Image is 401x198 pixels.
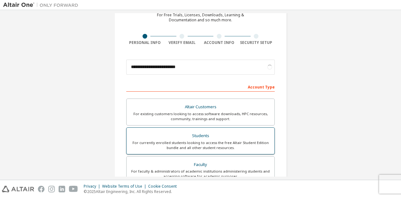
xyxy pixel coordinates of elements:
[38,186,44,192] img: facebook.svg
[200,40,238,45] div: Account Info
[59,186,65,192] img: linkedin.svg
[238,40,275,45] div: Security Setup
[2,186,34,192] img: altair_logo.svg
[102,184,148,189] div: Website Terms of Use
[157,13,244,23] div: For Free Trials, Licenses, Downloads, Learning & Documentation and so much more.
[130,140,271,150] div: For currently enrolled students looking to access the free Altair Student Edition bundle and all ...
[130,111,271,121] div: For existing customers looking to access software downloads, HPC resources, community, trainings ...
[130,169,271,179] div: For faculty & administrators of academic institutions administering students and accessing softwa...
[69,186,78,192] img: youtube.svg
[164,40,201,45] div: Verify Email
[3,2,81,8] img: Altair One
[84,184,102,189] div: Privacy
[130,103,271,111] div: Altair Customers
[126,82,275,92] div: Account Type
[126,40,164,45] div: Personal Info
[148,184,180,189] div: Cookie Consent
[130,131,271,140] div: Students
[84,189,180,194] p: © 2025 Altair Engineering, Inc. All Rights Reserved.
[130,160,271,169] div: Faculty
[48,186,55,192] img: instagram.svg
